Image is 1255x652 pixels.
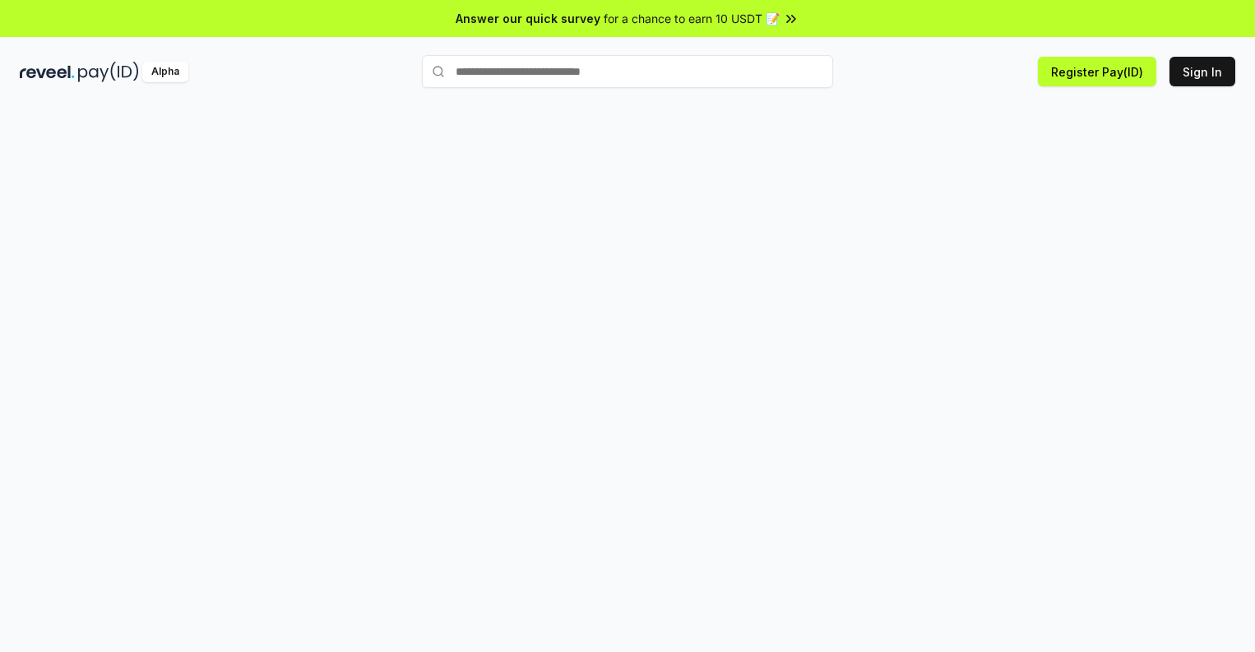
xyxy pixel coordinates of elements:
[78,62,139,82] img: pay_id
[1169,57,1235,86] button: Sign In
[456,10,600,27] span: Answer our quick survey
[1038,57,1156,86] button: Register Pay(ID)
[142,62,188,82] div: Alpha
[20,62,75,82] img: reveel_dark
[604,10,780,27] span: for a chance to earn 10 USDT 📝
